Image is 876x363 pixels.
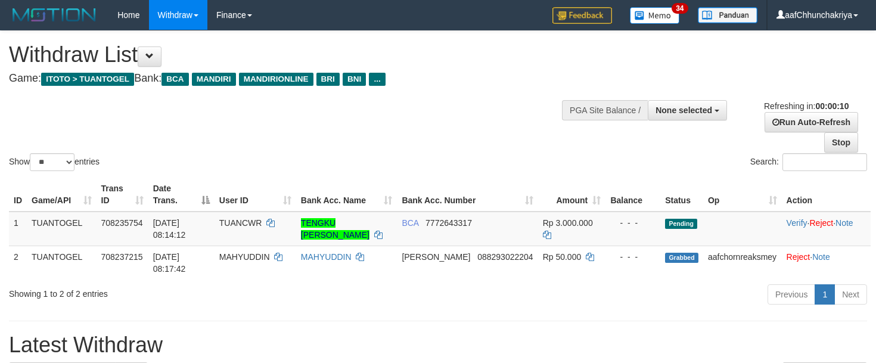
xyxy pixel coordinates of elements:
[787,252,810,262] a: Reject
[101,218,143,228] span: 708235754
[9,246,27,280] td: 2
[764,101,849,111] span: Refreshing in:
[824,132,858,153] a: Stop
[605,178,660,212] th: Balance
[9,283,356,300] div: Showing 1 to 2 of 2 entries
[301,218,369,240] a: TENGKU [PERSON_NAME]
[809,218,833,228] a: Reject
[782,212,871,246] td: · ·
[402,218,418,228] span: BCA
[610,217,656,229] div: - - -
[343,73,366,86] span: BNI
[815,284,835,305] a: 1
[9,153,100,171] label: Show entries
[153,252,186,274] span: [DATE] 08:17:42
[562,100,648,120] div: PGA Site Balance /
[660,178,703,212] th: Status
[610,251,656,263] div: - - -
[153,218,186,240] span: [DATE] 08:14:12
[9,333,867,357] h1: Latest Withdraw
[27,212,97,246] td: TUANTOGEL
[672,3,688,14] span: 34
[552,7,612,24] img: Feedback.jpg
[9,6,100,24] img: MOTION_logo.png
[296,178,397,212] th: Bank Acc. Name: activate to sort column ascending
[703,178,782,212] th: Op: activate to sort column ascending
[543,252,582,262] span: Rp 50.000
[30,153,74,171] select: Showentries
[369,73,385,86] span: ...
[219,252,270,262] span: MAHYUDDIN
[630,7,680,24] img: Button%20Memo.svg
[192,73,236,86] span: MANDIRI
[835,218,853,228] a: Note
[101,252,143,262] span: 708237215
[397,178,538,212] th: Bank Acc. Number: activate to sort column ascending
[787,218,807,228] a: Verify
[782,246,871,280] td: ·
[815,101,849,111] strong: 00:00:10
[219,218,262,228] span: TUANCWR
[750,153,867,171] label: Search:
[765,112,858,132] a: Run Auto-Refresh
[665,219,697,229] span: Pending
[782,153,867,171] input: Search:
[9,73,572,85] h4: Game: Bank:
[703,246,782,280] td: aafchornreaksmey
[27,178,97,212] th: Game/API: activate to sort column ascending
[425,218,472,228] span: Copy 7772643317 to clipboard
[161,73,188,86] span: BCA
[543,218,593,228] span: Rp 3.000.000
[698,7,757,23] img: panduan.png
[538,178,606,212] th: Amount: activate to sort column ascending
[656,106,712,115] span: None selected
[648,100,727,120] button: None selected
[402,252,470,262] span: [PERSON_NAME]
[316,73,340,86] span: BRI
[665,253,698,263] span: Grabbed
[812,252,830,262] a: Note
[148,178,215,212] th: Date Trans.: activate to sort column descending
[782,178,871,212] th: Action
[477,252,533,262] span: Copy 088293022204 to clipboard
[27,246,97,280] td: TUANTOGEL
[9,178,27,212] th: ID
[9,212,27,246] td: 1
[768,284,815,305] a: Previous
[239,73,313,86] span: MANDIRIONLINE
[215,178,296,212] th: User ID: activate to sort column ascending
[301,252,352,262] a: MAHYUDDIN
[834,284,867,305] a: Next
[41,73,134,86] span: ITOTO > TUANTOGEL
[9,43,572,67] h1: Withdraw List
[97,178,148,212] th: Trans ID: activate to sort column ascending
